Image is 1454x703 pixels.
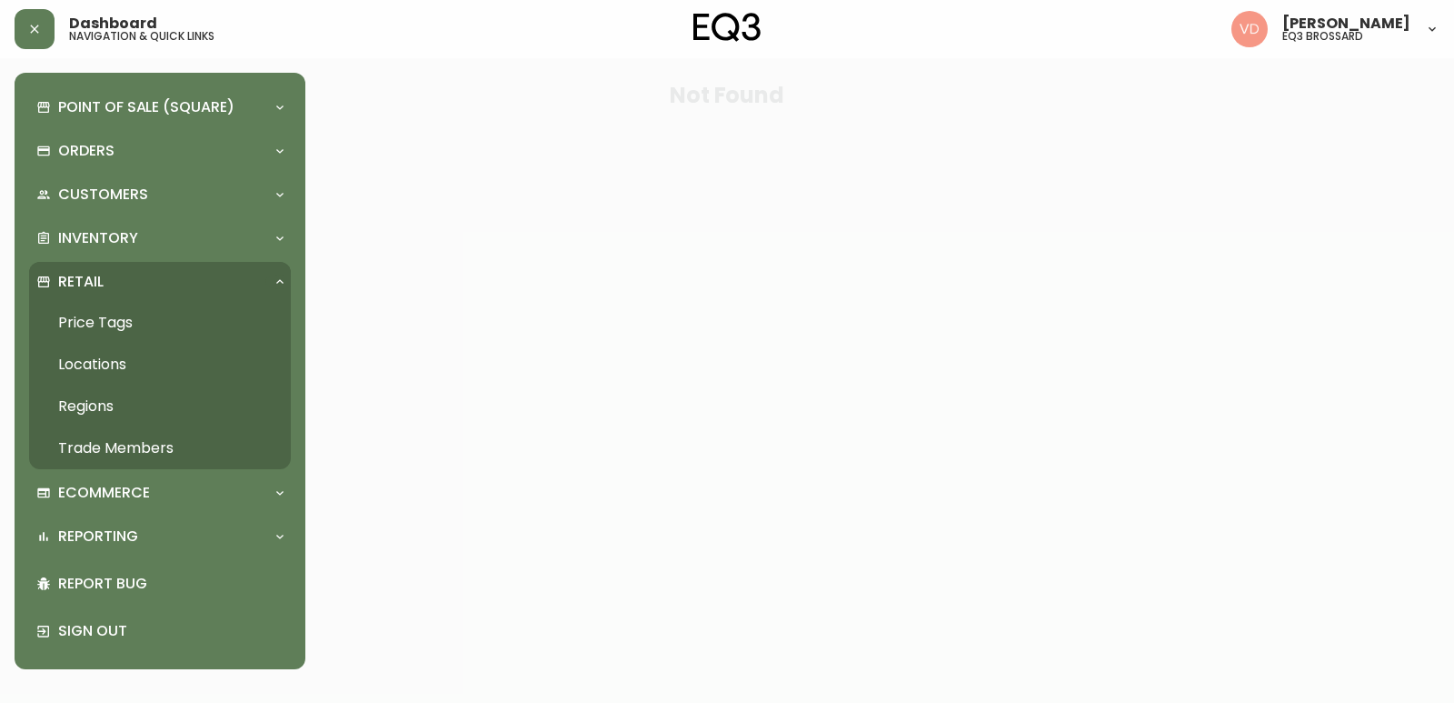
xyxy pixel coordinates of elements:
img: logo [693,13,761,42]
h5: eq3 brossard [1282,31,1363,42]
span: [PERSON_NAME] [1282,16,1410,31]
p: Retail [58,272,104,292]
div: Ecommerce [29,473,291,513]
p: Reporting [58,527,138,547]
img: 34cbe8de67806989076631741e6a7c6b [1231,11,1268,47]
p: Inventory [58,228,138,248]
a: Price Tags [29,302,291,344]
h5: navigation & quick links [69,31,214,42]
div: Inventory [29,218,291,258]
p: Customers [58,185,148,205]
p: Sign Out [58,621,284,641]
div: Point of Sale (Square) [29,87,291,127]
div: Customers [29,175,291,215]
a: Trade Members [29,427,291,469]
p: Ecommerce [58,483,150,503]
p: Point of Sale (Square) [58,97,234,117]
p: Report Bug [58,574,284,594]
span: Dashboard [69,16,157,31]
div: Sign Out [29,608,291,655]
a: Regions [29,386,291,427]
p: Orders [58,141,115,161]
div: Reporting [29,517,291,557]
div: Orders [29,131,291,171]
a: Locations [29,344,291,386]
div: Report Bug [29,560,291,608]
div: Retail [29,262,291,302]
